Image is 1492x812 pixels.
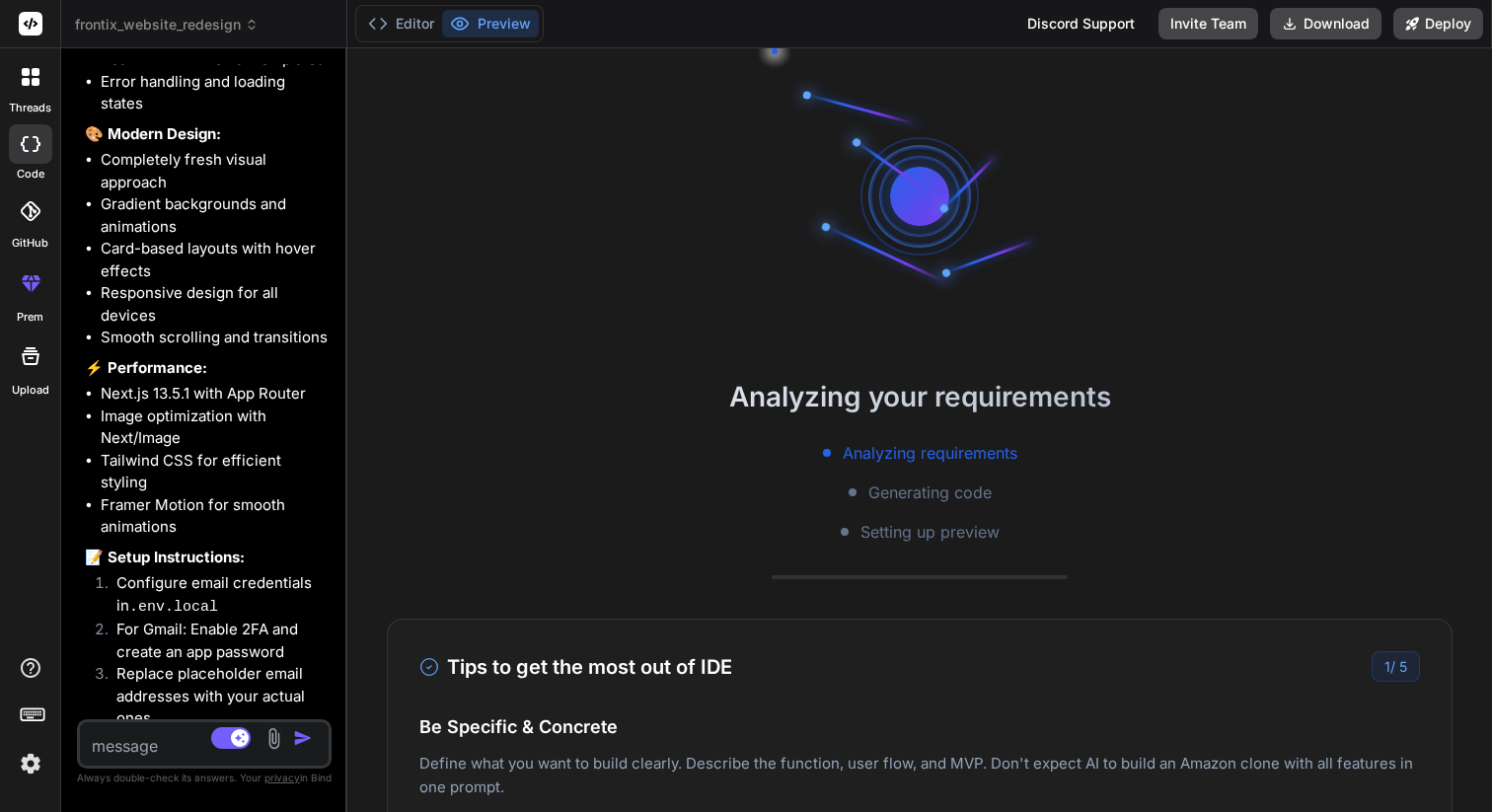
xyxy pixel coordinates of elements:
[264,772,300,783] span: privacy
[101,494,328,539] li: Framer Motion for smooth animations
[1372,651,1420,682] div: /
[1393,8,1483,39] button: Deploy
[17,309,43,326] label: prem
[14,747,47,780] img: settings
[360,10,442,37] button: Editor
[85,548,245,566] strong: 📝 Setup Instructions:
[1384,658,1390,675] span: 1
[101,450,328,494] li: Tailwind CSS for efficient styling
[1399,658,1407,675] span: 5
[101,327,328,349] li: Smooth scrolling and transitions
[129,599,218,616] code: .env.local
[85,124,221,143] strong: 🎨 Modern Design:
[101,238,328,282] li: Card-based layouts with hover effects
[101,572,328,619] li: Configure email credentials in
[1158,8,1258,39] button: Invite Team
[9,100,51,116] label: threads
[75,15,259,35] span: frontix_website_redesign
[868,480,992,504] span: Generating code
[419,713,1420,740] h4: Be Specific & Concrete
[262,727,285,750] img: attachment
[101,406,328,450] li: Image optimization with Next/Image
[101,282,328,327] li: Responsive design for all devices
[12,382,49,399] label: Upload
[77,769,332,787] p: Always double-check its answers. Your in Bind
[101,663,328,730] li: Replace placeholder email addresses with your actual ones
[101,619,328,663] li: For Gmail: Enable 2FA and create an app password
[1015,8,1147,39] div: Discord Support
[101,193,328,238] li: Gradient backgrounds and animations
[85,358,207,377] strong: ⚡ Performance:
[419,652,732,682] h3: Tips to get the most out of IDE
[101,149,328,193] li: Completely fresh visual approach
[347,376,1492,417] h2: Analyzing your requirements
[12,235,48,252] label: GitHub
[860,520,1000,544] span: Setting up preview
[843,441,1017,465] span: Analyzing requirements
[17,166,44,183] label: code
[293,728,313,748] img: icon
[1270,8,1381,39] button: Download
[101,71,328,115] li: Error handling and loading states
[442,10,539,37] button: Preview
[101,383,328,406] li: Next.js 13.5.1 with App Router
